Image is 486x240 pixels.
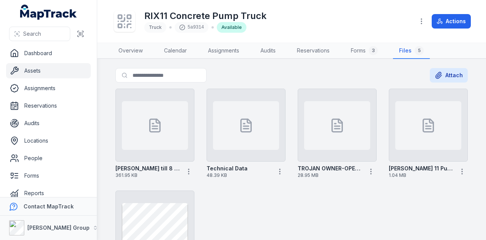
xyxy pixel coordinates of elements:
[27,224,90,231] strong: [PERSON_NAME] Group
[389,165,453,172] strong: [PERSON_NAME] 11 Pump Truck - Plant Risk Assessment
[175,22,208,33] div: 5a9314
[144,10,267,22] h1: RIX11 Concrete Pump Truck
[6,98,91,113] a: Reservations
[415,46,424,55] div: 5
[149,24,162,30] span: Truck
[345,43,384,59] a: Forms3
[115,165,180,172] strong: [PERSON_NAME] till 8 2026
[207,172,271,178] span: 48.39 KB
[158,43,193,59] a: Calendar
[369,46,378,55] div: 3
[207,165,248,172] strong: Technical Data
[115,172,180,178] span: 361.95 KB
[24,203,74,210] strong: Contact MapTrack
[298,172,362,178] span: 28.95 MB
[23,30,41,38] span: Search
[393,43,430,59] a: Files5
[6,63,91,78] a: Assets
[217,22,246,33] div: Available
[254,43,282,59] a: Audits
[6,81,91,96] a: Assignments
[202,43,245,59] a: Assignments
[389,172,453,178] span: 1.04 MB
[430,68,468,83] button: Attach
[6,133,91,148] a: Locations
[112,43,149,59] a: Overview
[20,5,77,20] a: MapTrack
[9,27,70,41] button: Search
[432,14,471,29] button: Actions
[291,43,336,59] a: Reservations
[6,116,91,131] a: Audits
[6,168,91,183] a: Forms
[6,46,91,61] a: Dashboard
[298,165,362,172] strong: TROJAN OWNER-OPERATORS MANUAL
[6,151,91,166] a: People
[6,186,91,201] a: Reports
